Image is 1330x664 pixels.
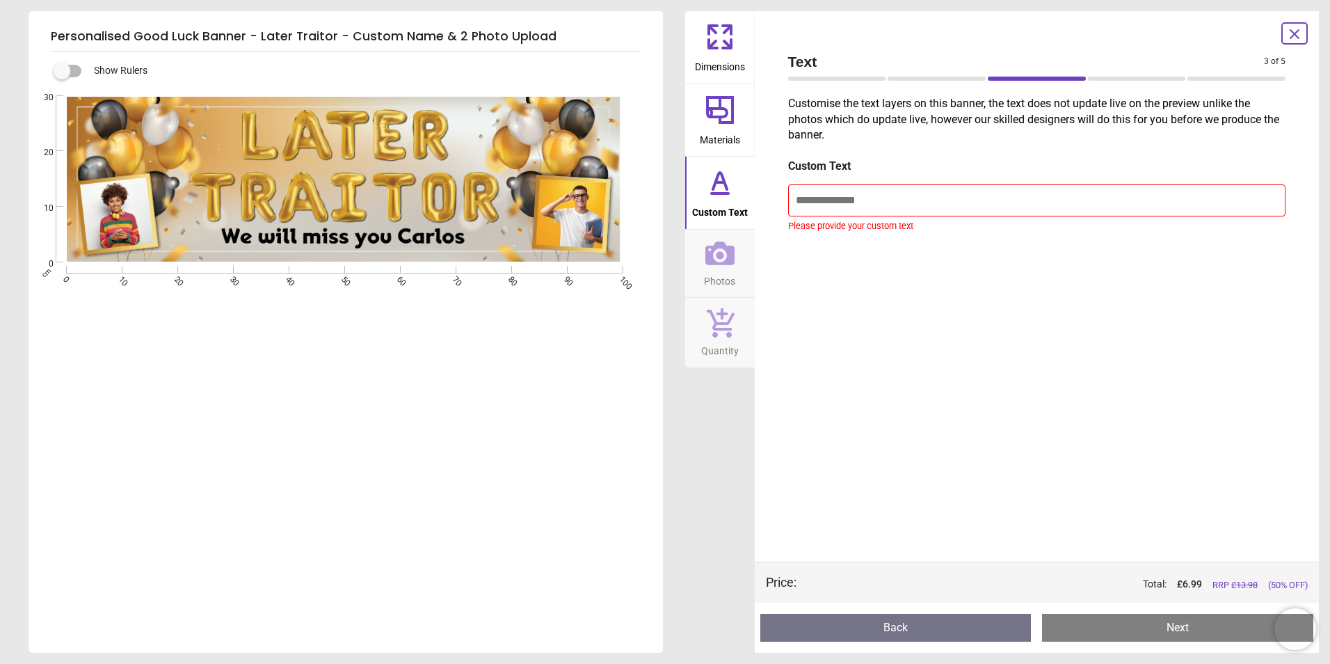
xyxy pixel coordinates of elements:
span: 90 [561,274,570,283]
span: 3 of 5 [1264,56,1285,68]
span: (50% OFF) [1268,579,1308,592]
span: 40 [282,274,291,283]
button: Quantity [685,298,755,367]
button: Next [1042,614,1313,642]
iframe: Brevo live chat [1274,608,1316,650]
button: Materials [685,84,755,157]
span: RRP [1212,579,1258,592]
span: 0 [61,274,70,283]
span: cm [40,267,53,279]
span: 20 [27,147,54,159]
button: Custom Text [685,157,755,229]
button: Photos [685,230,755,298]
span: 60 [394,274,403,283]
span: 0 [27,258,54,270]
span: 70 [449,274,458,283]
p: Customise the text layers on this banner, the text does not update live on the preview unlike the... [777,96,1297,143]
span: 10 [27,203,54,214]
span: 30 [27,92,54,104]
span: 10 [115,274,125,283]
div: Price : [766,574,796,591]
span: Materials [700,127,740,148]
button: Back [760,614,1032,642]
span: Quantity [701,338,739,358]
span: 50 [338,274,347,283]
span: 6.99 [1183,578,1202,590]
span: Dimensions [695,54,745,74]
span: 80 [505,274,514,283]
span: £ [1177,578,1202,592]
span: Custom Text [692,199,748,220]
button: Dimensions [685,11,755,84]
span: 20 [171,274,180,283]
div: Show Rulers [62,63,663,79]
div: Total: [817,578,1308,592]
span: Text [788,52,1265,72]
span: Please provide your custom text [788,216,1286,232]
span: Photos [704,268,735,289]
h5: Personalised Good Luck Banner - Later Traitor - Custom Name & 2 Photo Upload [51,22,641,52]
span: £ 13.98 [1231,580,1258,590]
span: 30 [227,274,236,283]
span: 100 [616,274,625,283]
label: Custom Text [788,159,1286,174]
